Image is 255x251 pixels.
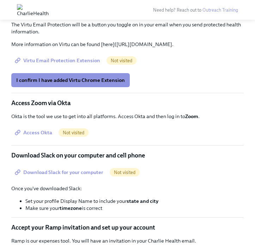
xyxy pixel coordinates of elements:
li: Make sure your is correct [25,205,244,212]
a: Access Okta [11,125,57,140]
p: Accept your Ramp invitation and set up your account [11,223,244,232]
span: Not visited [107,58,136,63]
button: I confirm I have added Virtu Chrome Extension [11,73,130,87]
p: Download Slack on your computer and cell phone [11,151,244,160]
p: Ramp is our expenses tool. You will have an invitation in your Charlie Health email. [11,237,244,244]
a: Outreach Training [202,7,238,13]
p: Once you've downloaded Slack: [11,185,244,192]
span: Need help? Reach out to [153,7,238,13]
strong: state and city [127,198,158,204]
span: Access Okta [16,129,52,136]
strong: timezone [60,205,82,211]
span: Not visited [110,170,140,175]
p: More information on Virtu can be found [here]([URL][DOMAIN_NAME]. [11,41,244,48]
span: I confirm I have added Virtu Chrome Extension [16,77,125,84]
p: Access Zoom via Okta [11,99,244,107]
span: Not visited [59,130,89,135]
p: The Virtu Email Protection will be a button you toggle on in your email when you send protected h... [11,21,244,35]
span: Virtu Email Protection Extension [16,57,100,64]
span: Download Slack for your computer [16,169,103,176]
img: CharlieHealth [17,4,49,15]
a: Virtu Email Protection Extension [11,53,105,67]
li: Set your profile Display Name to include your [25,198,244,205]
p: Okta is the tool we use to get into all platforms. Access Okta and then log in to . [11,113,244,120]
strong: Zoom [185,113,198,120]
a: Download Slack for your computer [11,165,108,179]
